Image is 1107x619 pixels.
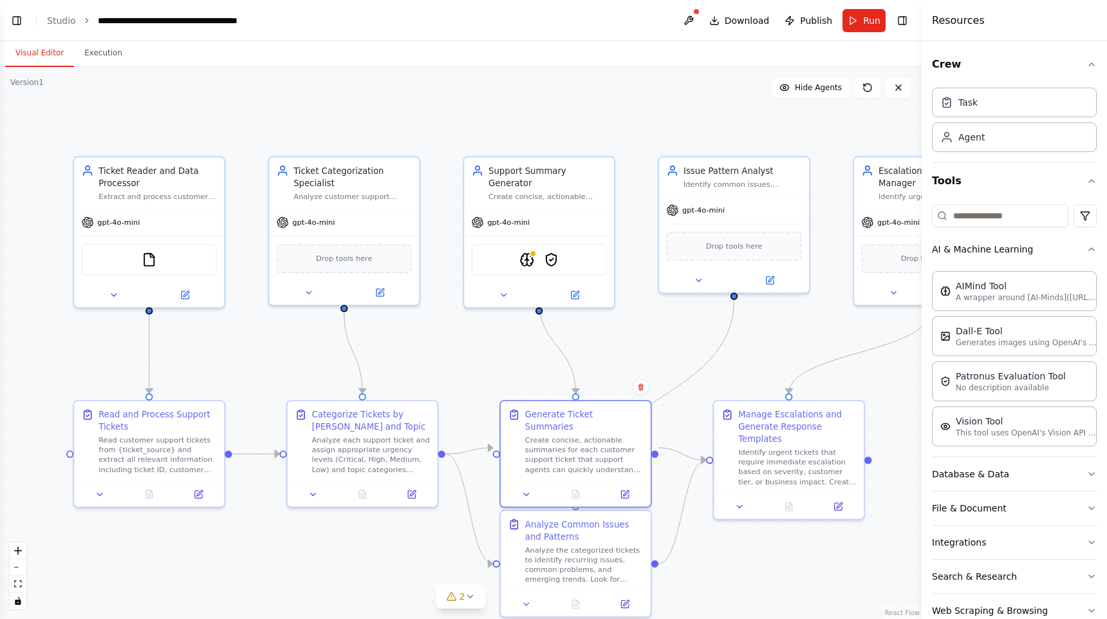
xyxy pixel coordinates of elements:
[932,233,1097,266] button: AI & Machine Learning
[800,14,832,27] span: Publish
[658,156,810,294] div: Issue Pattern AnalystIdentify common issues, recurring patterns, and trends across customer suppo...
[312,435,431,475] div: Analyze each support ticket and assign appropriate urgency levels (Critical, High, Medium, Low) a...
[893,12,911,30] button: Hide right sidebar
[570,300,740,503] g: Edge from 28f47c36-9c15-48e6-887b-698ea8f8fa80 to ae35f2ad-fe67-40e1-97b8-dbeb67a6d214
[842,9,886,32] button: Run
[73,156,225,309] div: Ticket Reader and Data ProcessorExtract and process customer support tickets from {ticket_source}...
[901,252,958,265] span: Drop tools here
[932,46,1097,82] button: Crew
[704,9,775,32] button: Download
[956,325,1097,338] div: Dall-E Tool
[391,487,433,502] button: Open in side panel
[735,273,804,288] button: Open in side panel
[74,40,133,67] button: Execution
[525,435,644,475] div: Create concise, actionable summaries for each customer support ticket that support agents can qui...
[940,421,951,432] img: VisionTool
[73,400,225,508] div: Read and Process Support TicketsRead customer support tickets from {ticket_source} and extract al...
[143,314,155,393] g: Edge from f2945774-0d9e-4a9b-a12e-ac4076b1fd9a to e8a7152b-aea7-4e2c-8c95-e79e041a5e86
[519,252,534,267] img: AIMindTool
[932,163,1097,199] button: Tools
[550,597,601,612] button: No output available
[940,376,951,386] img: PatronusEvalTool
[499,400,652,508] div: Generate Ticket SummariesCreate concise, actionable summaries for each customer support ticket th...
[178,487,219,502] button: Open in side panel
[932,560,1097,593] button: Search & Research
[932,82,1097,162] div: Crew
[877,218,920,227] span: gpt-4o-mini
[316,252,373,265] span: Drop tools here
[292,218,335,227] span: gpt-4o-mini
[684,179,802,189] div: Identify common issues, recurring patterns, and trends across customer support tickets to help im...
[956,383,1066,393] p: No description available
[817,499,859,514] button: Open in side panel
[738,448,857,487] div: Identify urgent tickets that require immediate escalation based on severity, customer tier, or bu...
[460,590,465,603] span: 2
[550,487,601,502] button: No output available
[98,408,217,433] div: Read and Process Support Tickets
[98,191,217,201] div: Extract and process customer support tickets from {ticket_source}, ensuring all ticket informatio...
[445,442,493,460] g: Edge from 2089c4a4-8d95-446a-be73-a1a5ec1ce6e9 to df172399-16d9-4250-ae63-68fae938988a
[525,408,644,433] div: Generate Ticket Summaries
[956,415,1097,428] div: Vision Tool
[10,559,26,576] button: zoom out
[879,191,997,201] div: Identify urgent tickets requiring immediate escalation and generate suggested responses for frequ...
[268,156,420,306] div: Ticket Categorization SpecialistAnalyze customer support tickets and categorize them by urgency l...
[932,491,1097,525] button: File & Document
[940,331,951,341] img: DallETool
[463,156,615,309] div: Support Summary GeneratorCreate concise, actionable summaries of customer support tickets for the...
[658,454,706,570] g: Edge from ae35f2ad-fe67-40e1-97b8-dbeb67a6d214 to 502a6dd0-63b9-4ce2-8879-dce2aa6bba70
[633,379,649,395] button: Delete node
[337,487,388,502] button: No output available
[604,597,646,612] button: Open in side panel
[10,576,26,593] button: fit view
[725,14,770,27] span: Download
[783,312,935,394] g: Edge from d8d20be5-a26b-40f3-9a99-4e0fe5c6c1ed to 502a6dd0-63b9-4ce2-8879-dce2aa6bba70
[47,15,76,26] a: Studio
[772,77,850,98] button: Hide Agents
[97,218,140,227] span: gpt-4o-mini
[98,165,217,189] div: Ticket Reader and Data Processor
[10,542,26,609] div: React Flow controls
[541,288,609,303] button: Open in side panel
[142,252,156,267] img: FileReadTool
[879,165,997,189] div: Escalation and Response Manager
[932,457,1097,491] button: Database & Data
[956,292,1097,303] p: A wrapper around [AI-Minds]([URL][DOMAIN_NAME]). Useful for when you need answers to questions fr...
[706,240,763,252] span: Drop tools here
[346,285,414,300] button: Open in side panel
[956,338,1097,348] p: Generates images using OpenAI's Dall-E model.
[932,526,1097,559] button: Integrations
[738,408,857,445] div: Manage Escalations and Generate Response Templates
[682,205,725,215] span: gpt-4o-mini
[47,14,243,27] nav: breadcrumb
[763,499,815,514] button: No output available
[956,280,1097,292] div: AIMind Tool
[499,509,652,618] div: Analyze Common Issues and PatternsAnalyze the categorized tickets to identify recurring issues, c...
[932,266,1097,457] div: AI & Machine Learning
[10,542,26,559] button: zoom in
[487,218,530,227] span: gpt-4o-mini
[151,288,219,303] button: Open in side panel
[286,400,439,508] div: Categorize Tickets by [PERSON_NAME] and TopicAnalyze each support ticket and assign appropriate u...
[445,448,493,569] g: Edge from 2089c4a4-8d95-446a-be73-a1a5ec1ce6e9 to ae35f2ad-fe67-40e1-97b8-dbeb67a6d214
[338,312,368,394] g: Edge from e6238e2b-d160-4551-9d30-6298d14439f0 to 2089c4a4-8d95-446a-be73-a1a5ec1ce6e9
[779,9,837,32] button: Publish
[958,131,985,144] div: Agent
[712,400,865,520] div: Manage Escalations and Generate Response TemplatesIdentify urgent tickets that require immediate ...
[525,519,644,543] div: Analyze Common Issues and Patterns
[312,408,431,433] div: Categorize Tickets by [PERSON_NAME] and Topic
[436,585,486,609] button: 2
[544,252,559,267] img: PatronusEvalTool
[533,300,582,394] g: Edge from 8d1c3a49-a01c-4162-b899-b2625d38f321 to df172399-16d9-4250-ae63-68fae938988a
[684,165,802,177] div: Issue Pattern Analyst
[863,14,880,27] span: Run
[8,12,26,30] button: Show left sidebar
[98,435,217,475] div: Read customer support tickets from {ticket_source} and extract all relevant information including...
[232,448,280,460] g: Edge from e8a7152b-aea7-4e2c-8c95-e79e041a5e86 to 2089c4a4-8d95-446a-be73-a1a5ec1ce6e9
[5,40,74,67] button: Visual Editor
[525,545,644,584] div: Analyze the categorized tickets to identify recurring issues, common problems, and emerging trend...
[604,487,646,502] button: Open in side panel
[293,191,412,201] div: Analyze customer support tickets and categorize them by urgency level (Critical, High, Medium, Lo...
[488,191,607,201] div: Create concise, actionable summaries of customer support tickets for the support team, highlighti...
[885,609,920,616] a: React Flow attribution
